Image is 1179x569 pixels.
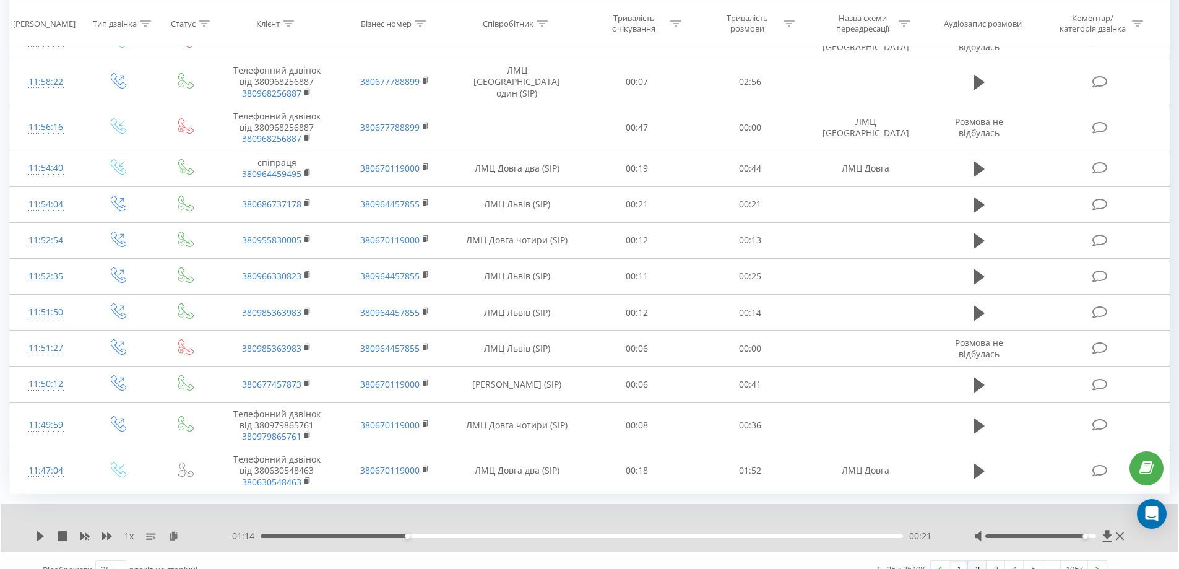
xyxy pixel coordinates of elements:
td: 00:08 [581,402,694,448]
a: 380966330823 [242,270,301,282]
a: 380670119000 [360,162,420,174]
a: 380630548463 [242,476,301,488]
div: 11:54:40 [22,156,70,180]
td: 00:21 [694,186,807,222]
div: 11:58:22 [22,70,70,94]
a: 380670119000 [360,378,420,390]
td: 00:14 [694,295,807,331]
td: 00:07 [581,59,694,105]
div: Accessibility label [405,534,410,539]
a: 380670119000 [360,419,420,431]
div: 11:47:04 [22,459,70,483]
td: Телефонний дзвінок від 380630548463 [218,448,335,494]
span: Розмова не відбулась [955,29,1003,52]
td: ЛМЦ Львів (SIP) [454,258,581,294]
td: ЛМЦ [GEOGRAPHIC_DATA] один (SIP) [454,59,581,105]
a: 380734452755 [360,35,420,47]
td: 00:06 [581,367,694,402]
div: Статус [171,18,196,28]
div: Клієнт [256,18,280,28]
a: 380677788899 [360,76,420,87]
div: Аудіозапис розмови [944,18,1022,28]
td: 00:47 [581,105,694,150]
td: 00:21 [581,186,694,222]
div: 11:49:59 [22,413,70,437]
td: 00:19 [581,150,694,186]
span: 1 x [124,530,134,542]
a: 380979865761 [242,430,301,442]
td: 00:36 [694,402,807,448]
td: 00:13 [694,222,807,258]
td: 00:44 [694,150,807,186]
td: 00:11 [581,258,694,294]
td: ЛМЦ Довга чотири (SIP) [454,222,581,258]
div: Коментар/категорія дзвінка [1056,13,1129,34]
div: Бізнес номер [361,18,412,28]
td: Телефонний дзвінок від 380968256887 [218,105,335,150]
td: 01:52 [694,448,807,494]
div: 11:51:50 [22,300,70,324]
a: 380670119000 [360,234,420,246]
td: 00:41 [694,367,807,402]
span: - 01:14 [229,530,261,542]
div: 11:52:35 [22,264,70,289]
td: ЛМЦ Довга два (SIP) [454,150,581,186]
a: 380670119000 [360,464,420,476]
a: 380964459495 [242,168,301,180]
td: 00:12 [581,222,694,258]
a: 380985363983 [242,306,301,318]
td: 00:06 [581,331,694,367]
td: ЛМЦ Львів (SIP) [454,295,581,331]
div: Тип дзвінка [93,18,137,28]
div: 11:56:16 [22,115,70,139]
td: 00:25 [694,258,807,294]
td: ЛМЦ Довга [806,448,924,494]
td: Телефонний дзвінок від 380968256887 [218,59,335,105]
a: 380955830005 [242,234,301,246]
div: Співробітник [483,18,533,28]
td: [PERSON_NAME] (SIP) [454,367,581,402]
div: 11:51:27 [22,336,70,360]
td: 02:56 [694,59,807,105]
a: 380964457855 [360,306,420,318]
td: 00:12 [581,295,694,331]
td: ЛМЦ [GEOGRAPHIC_DATA] [806,105,924,150]
div: Тривалість розмови [714,13,780,34]
td: ЛМЦ Львів (SIP) [454,186,581,222]
td: 00:00 [694,105,807,150]
td: ЛМЦ Львів (SIP) [454,331,581,367]
div: [PERSON_NAME] [13,18,76,28]
div: 11:52:54 [22,228,70,253]
div: Accessibility label [1082,534,1087,539]
a: 380968256887 [242,132,301,144]
a: 380968256887 [242,87,301,99]
div: Тривалість очікування [601,13,667,34]
div: 11:54:04 [22,193,70,217]
td: ЛМЦ Довга два (SIP) [454,448,581,494]
a: 380504787002 [242,35,301,47]
span: Розмова не відбулась [955,337,1003,360]
td: спіпраця [218,150,335,186]
a: 380964457855 [360,342,420,354]
span: Розмова не відбулась [955,116,1003,139]
a: 380964457855 [360,270,420,282]
div: 11:50:12 [22,372,70,396]
div: Open Intercom Messenger [1137,499,1167,529]
td: 00:00 [694,331,807,367]
div: Назва схеми переадресації [829,13,896,34]
td: ЛМЦ Довга чотири (SIP) [454,402,581,448]
a: 380677788899 [360,121,420,133]
span: 00:21 [909,530,931,542]
a: 380686737178 [242,198,301,210]
td: 00:18 [581,448,694,494]
td: ЛМЦ Довга [806,150,924,186]
a: 380677457873 [242,378,301,390]
td: Телефонний дзвінок від 380979865761 [218,402,335,448]
a: 380985363983 [242,342,301,354]
a: 380964457855 [360,198,420,210]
